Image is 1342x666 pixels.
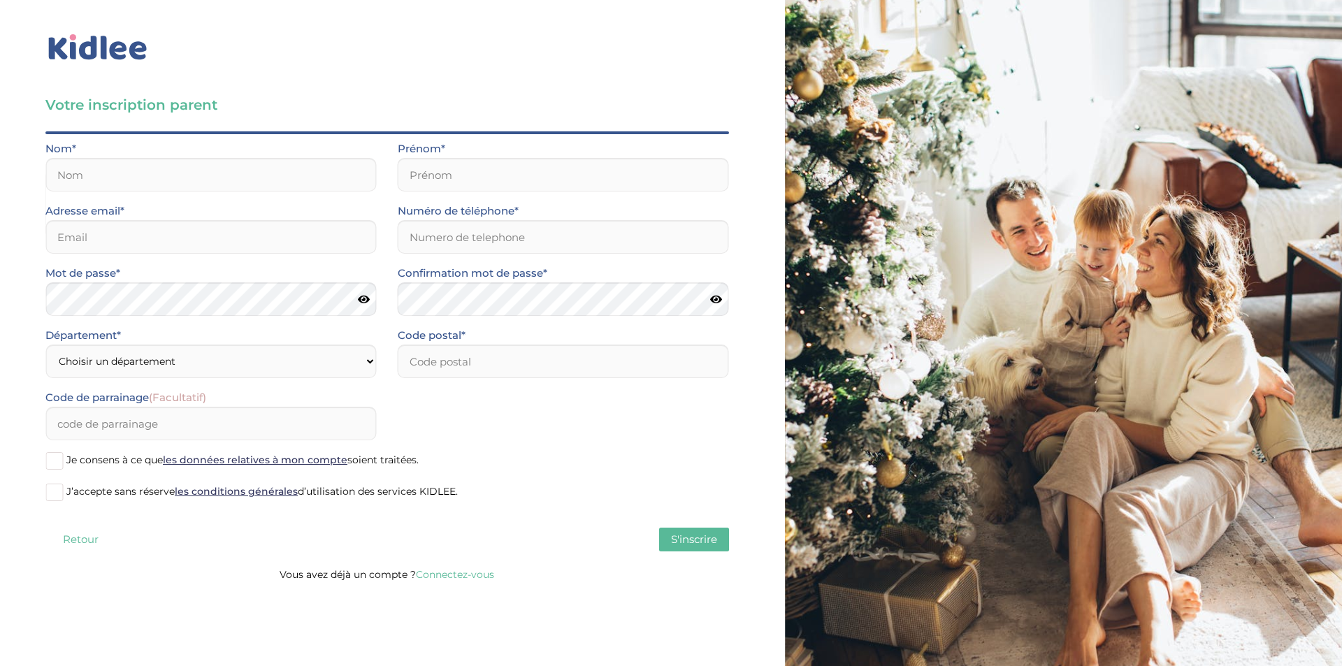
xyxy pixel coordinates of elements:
[163,454,347,466] a: les données relatives à mon compte
[66,454,419,466] span: Je consens à ce que soient traitées.
[671,533,717,546] span: S'inscrire
[398,140,445,158] label: Prénom*
[45,407,377,440] input: code de parrainage
[45,565,729,584] p: Vous avez déjà un compte ?
[45,220,377,254] input: Email
[45,202,124,220] label: Adresse email*
[66,485,458,498] span: J’accepte sans réserve d’utilisation des services KIDLEE.
[45,264,120,282] label: Mot de passe*
[45,528,115,551] button: Retour
[45,389,206,407] label: Code de parrainage
[45,31,150,64] img: logo_kidlee_bleu
[398,326,466,345] label: Code postal*
[398,202,519,220] label: Numéro de téléphone*
[416,568,494,581] a: Connectez-vous
[398,220,729,254] input: Numero de telephone
[45,158,377,191] input: Nom
[149,391,206,404] span: (Facultatif)
[398,158,729,191] input: Prénom
[659,528,729,551] button: S'inscrire
[398,264,547,282] label: Confirmation mot de passe*
[398,345,729,378] input: Code postal
[45,326,121,345] label: Département*
[45,95,729,115] h3: Votre inscription parent
[175,485,298,498] a: les conditions générales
